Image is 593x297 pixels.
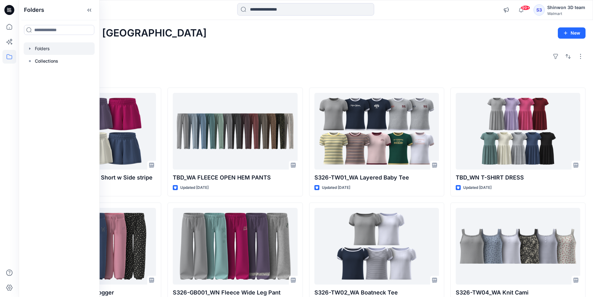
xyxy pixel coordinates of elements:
a: S326-GB001_WN Fleece Wide Leg Pant [173,208,297,285]
a: S326-TW02_WA Boatneck Tee [314,208,439,285]
button: New [558,27,586,39]
a: S326-TW01_WA Layered Baby Tee [314,93,439,170]
p: Collections [35,57,58,65]
a: TBD_WA FLEECE OPEN HEM PANTS [173,93,297,170]
p: Updated [DATE] [322,184,350,191]
a: S326-TW04_WA Knit Cami [456,208,580,285]
div: S3 [534,4,545,16]
p: TBD_WN T-SHIRT DRESS [456,173,580,182]
p: S326-TW04_WA Knit Cami [456,288,580,297]
p: S326-GB001_WN Fleece Wide Leg Pant [173,288,297,297]
p: TBD_WA FLEECE OPEN HEM PANTS [173,173,297,182]
p: S326-TW02_WA Boatneck Tee [314,288,439,297]
p: Updated [DATE] [463,184,492,191]
a: TBD_WN T-SHIRT DRESS [456,93,580,170]
h4: Styles [26,74,586,81]
span: 99+ [521,5,530,10]
div: Walmart [547,11,585,16]
h2: Welcome back, [GEOGRAPHIC_DATA] [26,27,207,39]
p: Updated [DATE] [180,184,209,191]
div: Shinwon 3D team [547,4,585,11]
p: S326-TW01_WA Layered Baby Tee [314,173,439,182]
